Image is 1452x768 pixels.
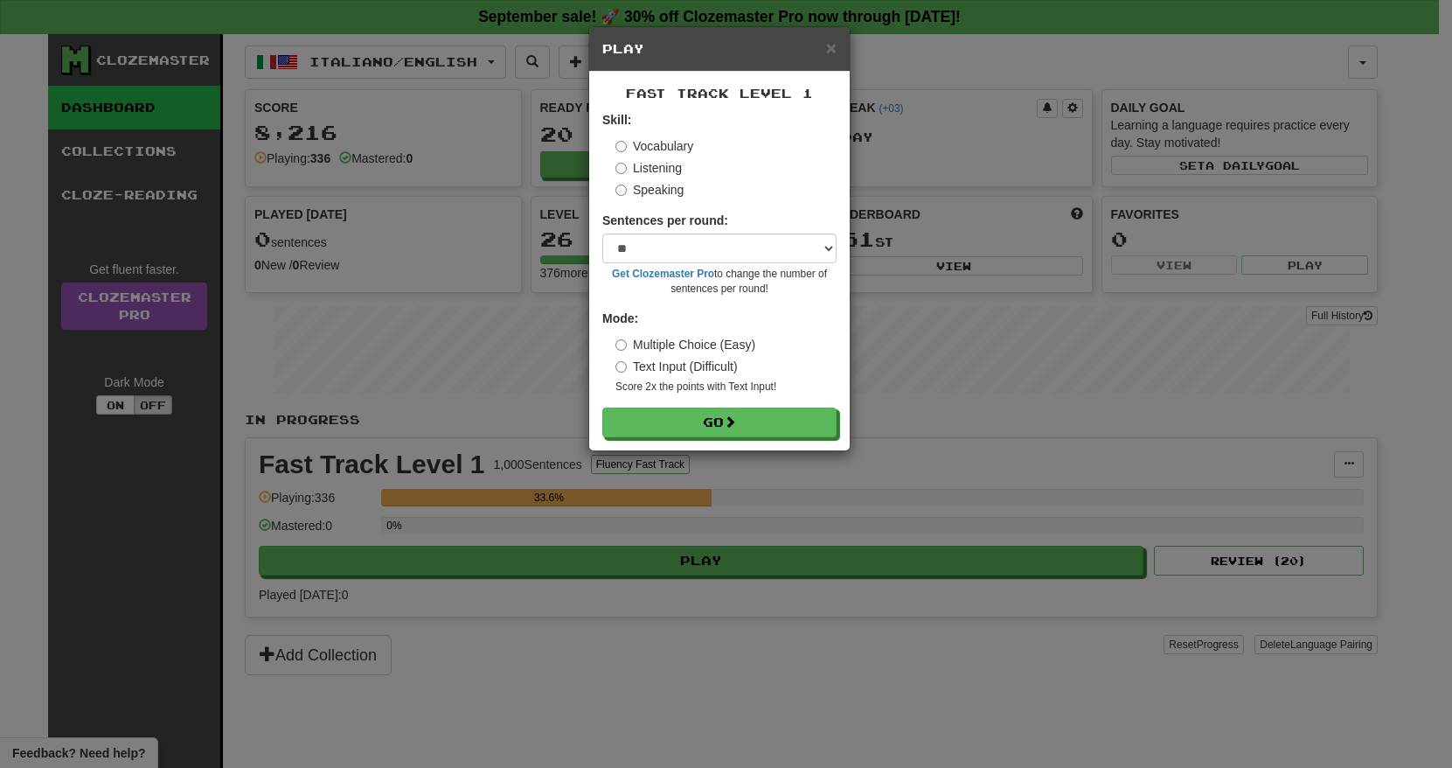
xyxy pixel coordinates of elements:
small: to change the number of sentences per round! [602,267,837,297]
label: Multiple Choice (Easy) [615,336,755,353]
a: Get Clozemaster Pro [612,268,714,280]
label: Speaking [615,181,684,199]
input: Speaking [615,185,627,196]
label: Text Input (Difficult) [615,358,738,375]
input: Listening [615,163,627,174]
input: Multiple Choice (Easy) [615,339,627,351]
input: Text Input (Difficult) [615,361,627,373]
label: Sentences per round: [602,212,728,229]
label: Listening [615,159,682,177]
h5: Play [602,40,837,58]
button: Close [826,38,837,57]
label: Vocabulary [615,137,693,155]
small: Score 2x the points with Text Input ! [615,380,837,394]
span: Fast Track Level 1 [626,86,813,101]
input: Vocabulary [615,141,627,152]
strong: Skill: [602,113,631,127]
strong: Mode: [602,311,638,325]
button: Go [602,408,837,437]
span: × [826,38,837,58]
